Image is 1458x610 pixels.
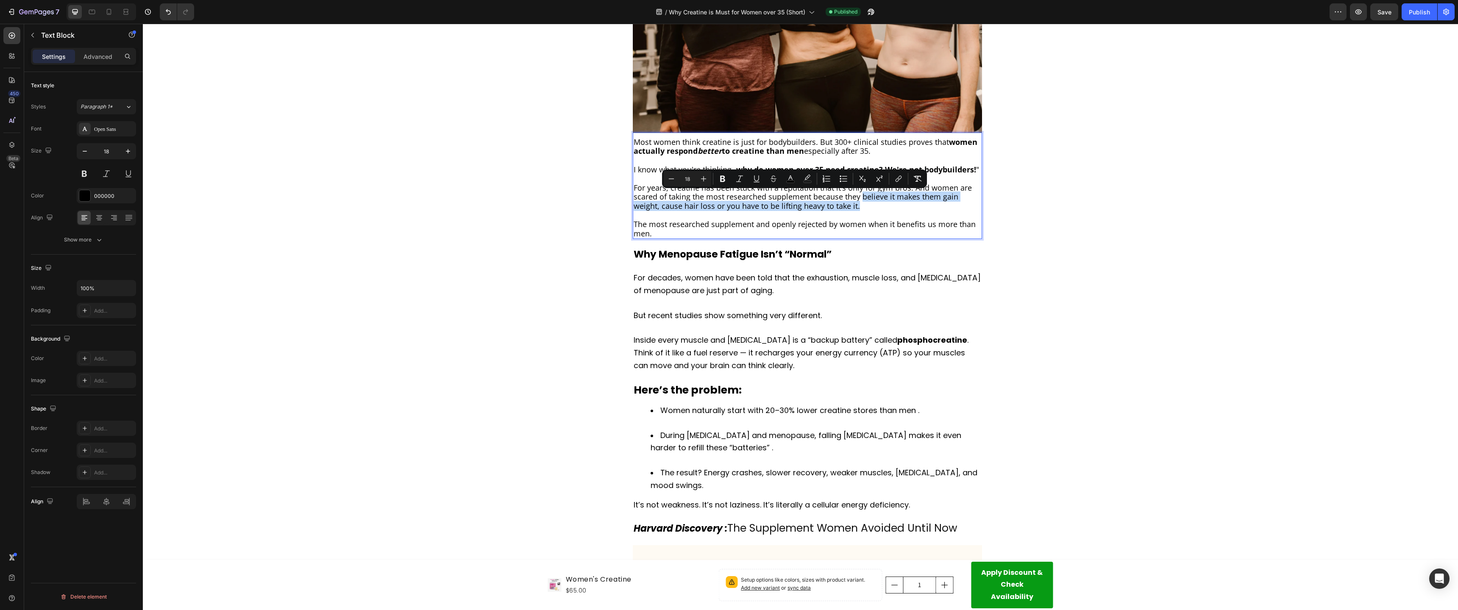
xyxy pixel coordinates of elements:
[669,8,805,17] span: Why Creatine is Must for Women over 35 (Short)
[3,3,63,20] button: 7
[491,113,835,133] strong: women actually respond
[491,159,829,187] span: For years, creatine has been stuck with a reputation that it’s only for gym bros. And women are s...
[31,192,44,200] div: Color
[491,476,767,486] span: It’s not weakness. It’s not laziness. It’s literally a cellular energy deficiency.
[31,284,45,292] div: Width
[491,498,584,511] strong: Harvard Discovery :
[754,311,824,322] strong: phosphocreatine
[491,224,689,237] strong: Why Menopause Fatigue Isn’t “Normal”
[31,446,48,454] div: Corner
[422,550,490,562] h1: Women's Creatine
[491,311,826,347] span: Inside every muscle and [MEDICAL_DATA] is a “backup battery” called . Think of it like a fuel res...
[64,236,103,244] div: Show more
[31,232,136,247] button: Show more
[31,403,58,415] div: Shape
[555,122,579,132] strong: better
[94,125,134,133] div: Open Sans
[598,552,732,568] p: Setup options like colors, sizes with product variant.
[490,497,839,513] h2: The Supplement Women Avoided Until Now
[160,3,194,20] div: Undo/Redo
[94,192,134,200] div: 000000
[31,333,72,345] div: Background
[56,7,59,17] p: 7
[665,8,667,17] span: /
[422,562,490,572] div: $65.00
[31,307,50,314] div: Padding
[491,286,679,297] span: But recent studies show something very different.
[598,561,637,567] span: Add new variant
[743,553,760,569] button: decrement
[1370,3,1398,20] button: Save
[77,280,136,296] input: Auto
[31,590,136,604] button: Delete element
[508,444,835,467] span: The result? Energy crashes, slower recovery, weaker muscles, [MEDICAL_DATA], and mood swings.
[491,249,838,272] span: For decades, women have been told that the exhaustion, muscle loss, and [MEDICAL_DATA] of menopau...
[637,561,668,567] span: or
[94,377,134,385] div: Add...
[6,155,20,162] div: Beta
[31,212,55,224] div: Align
[8,90,20,97] div: 450
[31,496,55,507] div: Align
[77,99,136,114] button: Paragraph 1*
[31,125,42,133] div: Font
[491,113,835,133] span: Most women think creatine is just for bodybuilders. But 300+ clinical studies proves that especia...
[31,377,46,384] div: Image
[760,553,793,569] input: quantity
[1429,568,1450,589] div: Open Intercom Messenger
[645,561,668,567] span: sync data
[793,553,810,569] button: increment
[42,52,66,61] p: Settings
[81,103,113,111] span: Paragraph 1*
[662,169,927,188] div: Editor contextual toolbar
[94,307,134,315] div: Add...
[834,8,857,16] span: Published
[60,592,107,602] div: Delete element
[143,24,1458,610] iframe: Design area
[518,381,776,392] span: Women naturally start with 20–30% lower creatine stores than men .
[31,469,50,476] div: Shadow
[579,122,661,132] strong: to creatine than men
[31,145,53,157] div: Size
[593,141,833,151] strong: why do women over 35 need creatine? We're not bodybuilders!
[94,447,134,455] div: Add...
[508,406,818,430] span: During [MEDICAL_DATA] and menopause, falling [MEDICAL_DATA] makes it even harder to refill these ...
[1377,8,1391,16] span: Save
[491,195,833,215] span: The most researched supplement and openly rejected by women when it benefits us more than men.
[490,113,839,216] div: Rich Text Editor. Editing area: main
[31,424,47,432] div: Border
[31,355,44,362] div: Color
[83,52,112,61] p: Advanced
[94,469,134,477] div: Add...
[491,141,836,151] span: I know what you're thinking - "
[41,30,113,40] p: Text Block
[31,103,46,111] div: Styles
[94,425,134,433] div: Add...
[491,359,599,374] strong: Here’s the problem:
[1402,3,1437,20] button: Publish
[94,355,134,363] div: Add...
[1409,8,1430,17] div: Publish
[828,538,910,585] button: Apply Discount & Check Availability
[31,263,53,274] div: Size
[838,543,900,579] div: Apply Discount & Check Availability
[31,82,54,89] div: Text style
